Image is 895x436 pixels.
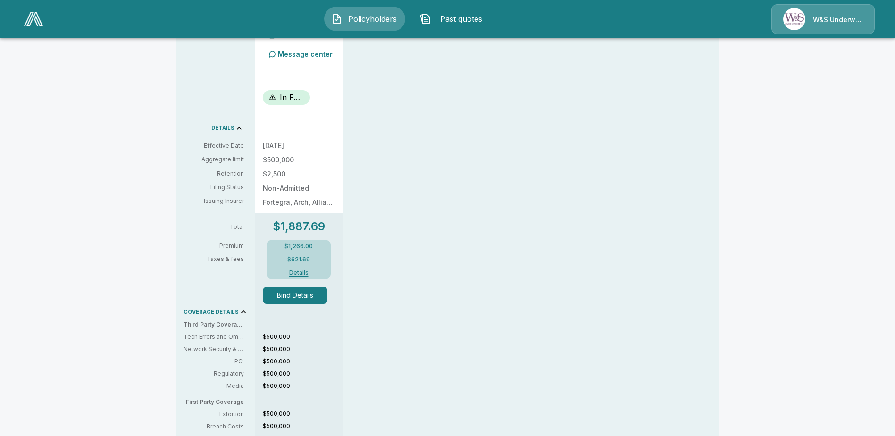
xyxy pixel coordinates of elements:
p: $500,000 [263,369,343,378]
p: Message center [278,49,333,59]
p: PCI: Covers fines or penalties imposed by banks or credit card companies [184,357,244,366]
p: $500,000 [263,357,343,366]
p: $2,500 [263,171,335,177]
p: COVERAGE DETAILS [184,310,239,315]
img: Policyholders Icon [331,13,343,25]
p: Extortion: Covers damage and payments from an extortion event [184,410,244,419]
p: Aggregate limit [184,155,244,164]
p: Tech Errors and Omissions: Tech Errors and Omissions [184,333,244,341]
p: Regulatory: In case you're fined by regulators (e.g., for breaching consumer privacy) [184,369,244,378]
p: Breach Costs: Covers breach costs from an attack [184,422,244,431]
span: Policyholders [346,13,398,25]
p: $500,000 [263,410,343,418]
p: Retention [184,169,244,178]
button: Past quotes IconPast quotes [413,7,494,31]
p: In Force [280,92,303,103]
button: Policyholders IconPolicyholders [324,7,405,31]
img: Past quotes Icon [420,13,431,25]
p: Third Party Coverage [184,320,251,329]
p: $500,000 [263,422,343,430]
img: AA Logo [24,12,43,26]
p: Non-Admitted [263,185,335,192]
p: $500,000 [263,382,343,390]
p: Taxes & fees [184,256,251,262]
button: Bind Details [263,287,328,304]
p: $500,000 [263,345,343,353]
p: $1,887.69 [273,221,325,232]
p: First Party Coverage [184,398,251,406]
p: Fortegra, Arch, Allianz, Aspen, Vantage [263,199,335,206]
p: Total [184,224,251,230]
p: Issuing Insurer [184,197,244,205]
p: $500,000 [263,157,335,163]
button: Details [280,270,318,276]
p: [DATE] [263,143,335,149]
p: Effective Date [184,142,244,150]
p: Filing Status [184,183,244,192]
p: $500,000 [263,333,343,341]
p: Premium [184,243,251,249]
span: Past quotes [435,13,487,25]
p: $621.69 [287,257,310,262]
p: DETAILS [211,126,234,131]
p: $1,266.00 [284,243,313,249]
span: Bind Details [263,287,335,304]
p: Media: When your content triggers legal action against you (e.g. - libel, plagiarism) [184,382,244,390]
p: Network Security & Privacy Liability: Third party liability costs [184,345,244,353]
